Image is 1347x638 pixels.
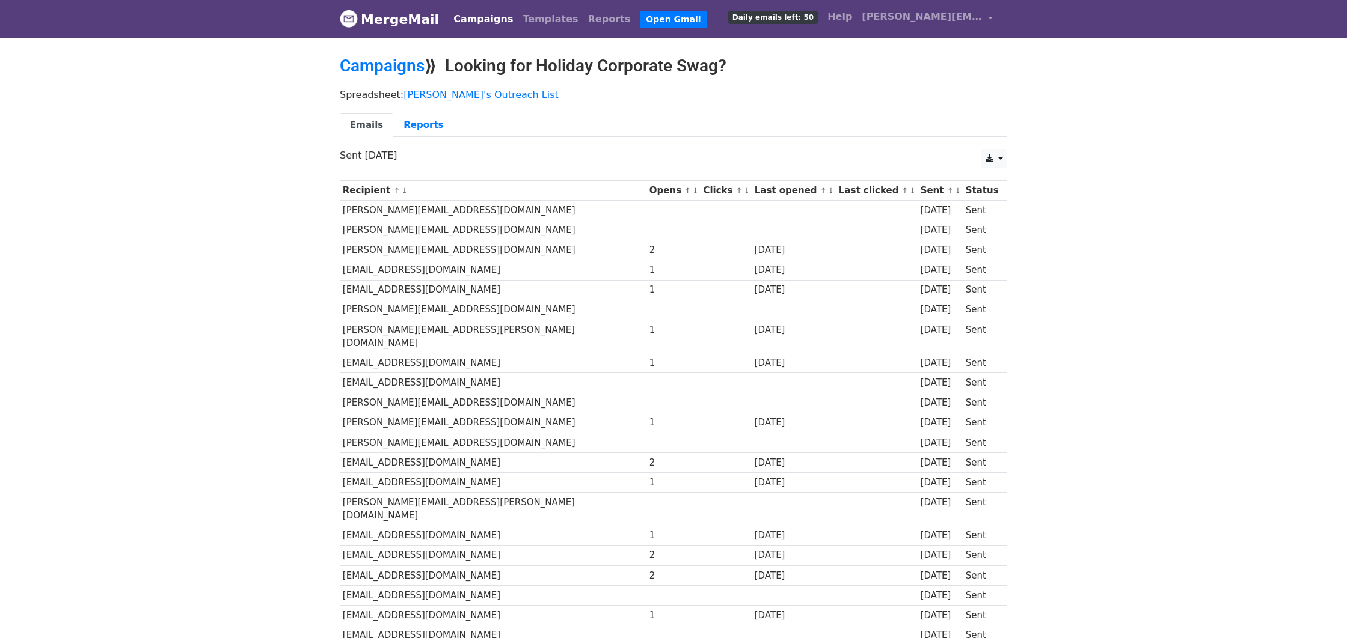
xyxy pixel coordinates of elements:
div: [DATE] [755,263,833,277]
th: Sent [918,181,963,201]
td: [EMAIL_ADDRESS][DOMAIN_NAME] [340,472,646,492]
div: [DATE] [921,356,960,370]
td: Sent [963,565,1001,585]
td: [PERSON_NAME][EMAIL_ADDRESS][DOMAIN_NAME] [340,220,646,240]
div: 1 [649,356,698,370]
div: 1 [649,323,698,337]
a: ↓ [954,186,961,195]
div: [DATE] [921,436,960,450]
div: 1 [649,283,698,297]
td: Sent [963,240,1001,260]
div: 2 [649,456,698,470]
div: [DATE] [921,283,960,297]
a: Campaigns [340,56,425,76]
div: [DATE] [921,376,960,390]
div: 2 [649,243,698,257]
th: Clicks [701,181,752,201]
a: ↑ [684,186,691,195]
td: [EMAIL_ADDRESS][DOMAIN_NAME] [340,373,646,393]
td: [EMAIL_ADDRESS][DOMAIN_NAME] [340,565,646,585]
img: MergeMail logo [340,10,358,28]
div: [DATE] [921,243,960,257]
div: [DATE] [921,548,960,562]
td: [EMAIL_ADDRESS][DOMAIN_NAME] [340,452,646,472]
div: [DATE] [921,323,960,337]
div: [DATE] [755,476,833,490]
a: [PERSON_NAME]'s Outreach List [403,89,559,100]
div: [DATE] [755,569,833,583]
a: Emails [340,113,393,138]
td: Sent [963,220,1001,240]
div: 1 [649,609,698,622]
td: [EMAIL_ADDRESS][DOMAIN_NAME] [340,353,646,373]
th: Last opened [752,181,836,201]
div: [DATE] [755,609,833,622]
td: Sent [963,201,1001,220]
td: Sent [963,545,1001,565]
div: 2 [649,569,698,583]
a: ↓ [401,186,408,195]
td: Sent [963,433,1001,452]
a: Campaigns [449,7,518,31]
span: [PERSON_NAME][EMAIL_ADDRESS][PERSON_NAME][DOMAIN_NAME] [862,10,982,24]
a: Help [823,5,857,29]
td: Sent [963,320,1001,353]
a: Reports [583,7,636,31]
p: Sent [DATE] [340,149,1007,162]
th: Last clicked [836,181,918,201]
div: [DATE] [921,609,960,622]
td: Sent [963,413,1001,433]
td: Sent [963,585,1001,605]
div: [DATE] [755,416,833,430]
td: [EMAIL_ADDRESS][DOMAIN_NAME] [340,585,646,605]
div: [DATE] [921,476,960,490]
div: [DATE] [921,589,960,603]
td: Sent [963,452,1001,472]
td: [PERSON_NAME][EMAIL_ADDRESS][DOMAIN_NAME] [340,300,646,320]
a: ↑ [820,186,827,195]
a: ↓ [692,186,699,195]
td: [PERSON_NAME][EMAIL_ADDRESS][PERSON_NAME][DOMAIN_NAME] [340,320,646,353]
div: [DATE] [921,396,960,410]
div: 1 [649,529,698,542]
td: [EMAIL_ADDRESS][DOMAIN_NAME] [340,545,646,565]
td: [PERSON_NAME][EMAIL_ADDRESS][DOMAIN_NAME] [340,201,646,220]
td: Sent [963,300,1001,320]
td: Sent [963,260,1001,280]
div: [DATE] [921,204,960,217]
div: [DATE] [755,548,833,562]
a: Open Gmail [640,11,707,28]
td: Sent [963,605,1001,625]
p: Spreadsheet: [340,88,1007,101]
td: [EMAIL_ADDRESS][DOMAIN_NAME] [340,260,646,280]
div: [DATE] [921,223,960,237]
td: Sent [963,493,1001,526]
td: Sent [963,526,1001,545]
div: 1 [649,416,698,430]
div: [DATE] [755,529,833,542]
h2: ⟫ Looking for Holiday Corporate Swag? [340,56,1007,76]
td: [PERSON_NAME][EMAIL_ADDRESS][DOMAIN_NAME] [340,413,646,433]
a: ↓ [909,186,916,195]
th: Status [963,181,1001,201]
td: [PERSON_NAME][EMAIL_ADDRESS][DOMAIN_NAME] [340,240,646,260]
a: [PERSON_NAME][EMAIL_ADDRESS][PERSON_NAME][DOMAIN_NAME] [857,5,998,33]
td: [PERSON_NAME][EMAIL_ADDRESS][PERSON_NAME][DOMAIN_NAME] [340,493,646,526]
a: ↑ [736,186,743,195]
div: [DATE] [921,263,960,277]
td: [EMAIL_ADDRESS][DOMAIN_NAME] [340,280,646,300]
div: [DATE] [921,529,960,542]
div: [DATE] [755,243,833,257]
div: [DATE] [755,323,833,337]
a: Templates [518,7,583,31]
div: 1 [649,476,698,490]
div: 1 [649,263,698,277]
td: Sent [963,373,1001,393]
td: Sent [963,280,1001,300]
a: ↑ [947,186,954,195]
a: MergeMail [340,7,439,32]
th: Recipient [340,181,646,201]
div: [DATE] [921,303,960,317]
div: 2 [649,548,698,562]
td: [PERSON_NAME][EMAIL_ADDRESS][DOMAIN_NAME] [340,393,646,413]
